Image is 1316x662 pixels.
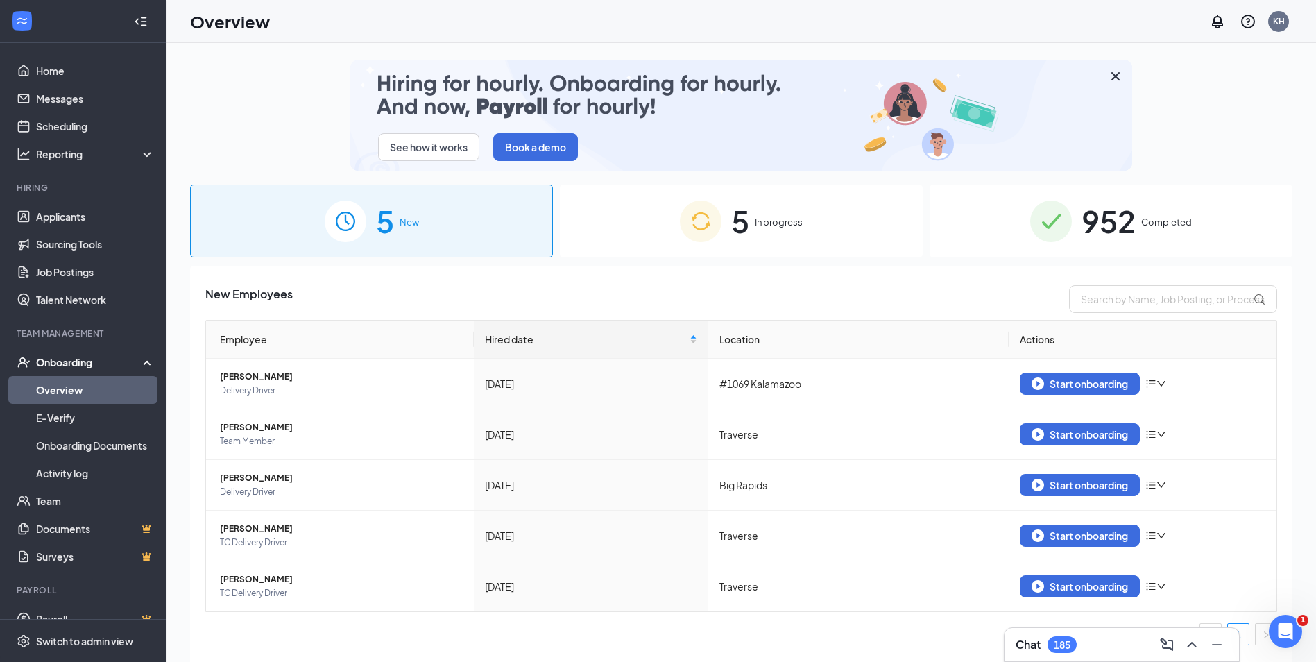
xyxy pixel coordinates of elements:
span: bars [1145,378,1156,389]
span: Delivery Driver [220,384,463,398]
td: Traverse [708,409,1009,460]
div: Hiring [17,182,152,194]
span: 1 [1297,615,1308,626]
a: 1 [1228,624,1249,645]
button: Start onboarding [1020,474,1140,496]
span: right [1262,631,1270,639]
h1: Overview [190,10,270,33]
img: payroll-small.gif [350,60,1132,171]
button: Book a demo [493,133,578,161]
td: Big Rapids [708,460,1009,511]
span: 5 [731,197,749,245]
div: Onboarding [36,355,143,369]
svg: Collapse [134,15,148,28]
svg: QuestionInfo [1240,13,1256,30]
span: down [1156,480,1166,490]
div: 185 [1054,639,1070,651]
div: [DATE] [485,427,697,442]
svg: Settings [17,634,31,648]
span: [PERSON_NAME] [220,370,463,384]
svg: Notifications [1209,13,1226,30]
a: Team [36,487,155,515]
li: Next Page [1255,623,1277,645]
a: Onboarding Documents [36,432,155,459]
span: In progress [755,215,803,229]
div: Team Management [17,328,152,339]
span: [PERSON_NAME] [220,572,463,586]
span: 5 [376,197,394,245]
button: Start onboarding [1020,423,1140,445]
button: ComposeMessage [1156,634,1178,656]
a: Scheduling [36,112,155,140]
span: down [1156,379,1166,389]
span: Team Member [220,434,463,448]
a: Applicants [36,203,155,230]
span: TC Delivery Driver [220,536,463,550]
div: Start onboarding [1032,428,1128,441]
a: SurveysCrown [36,543,155,570]
a: Home [36,57,155,85]
span: 952 [1082,197,1136,245]
svg: WorkstreamLogo [15,14,29,28]
span: down [1156,531,1166,541]
span: bars [1145,479,1156,491]
button: Minimize [1206,634,1228,656]
div: Payroll [17,584,152,596]
button: Start onboarding [1020,525,1140,547]
span: New Employees [205,285,293,313]
button: left [1199,623,1222,645]
td: Traverse [708,511,1009,561]
button: Start onboarding [1020,575,1140,597]
iframe: Intercom live chat [1269,615,1302,648]
span: bars [1145,581,1156,592]
div: [DATE] [485,477,697,493]
span: down [1156,430,1166,439]
div: Start onboarding [1032,377,1128,390]
div: Reporting [36,147,155,161]
th: Actions [1009,321,1276,359]
span: down [1156,582,1166,591]
span: [PERSON_NAME] [220,421,463,434]
div: [DATE] [485,579,697,594]
a: DocumentsCrown [36,515,155,543]
li: Previous Page [1199,623,1222,645]
th: Employee [206,321,474,359]
div: Switch to admin view [36,634,133,648]
span: bars [1145,429,1156,440]
span: TC Delivery Driver [220,586,463,600]
th: Location [708,321,1009,359]
span: [PERSON_NAME] [220,471,463,485]
svg: Minimize [1208,636,1225,653]
button: right [1255,623,1277,645]
button: ChevronUp [1181,634,1203,656]
span: Hired date [485,332,687,347]
svg: UserCheck [17,355,31,369]
div: [DATE] [485,376,697,391]
a: Messages [36,85,155,112]
div: KH [1273,15,1285,27]
td: #1069 Kalamazoo [708,359,1009,409]
span: Completed [1141,215,1192,229]
a: Overview [36,376,155,404]
button: See how it works [378,133,479,161]
a: Sourcing Tools [36,230,155,258]
div: Start onboarding [1032,580,1128,593]
div: Start onboarding [1032,529,1128,542]
a: E-Verify [36,404,155,432]
button: Start onboarding [1020,373,1140,395]
a: PayrollCrown [36,605,155,633]
span: [PERSON_NAME] [220,522,463,536]
svg: ComposeMessage [1159,636,1175,653]
svg: Analysis [17,147,31,161]
td: Traverse [708,561,1009,611]
div: Start onboarding [1032,479,1128,491]
li: 1 [1227,623,1249,645]
div: [DATE] [485,528,697,543]
input: Search by Name, Job Posting, or Process [1069,285,1277,313]
a: Job Postings [36,258,155,286]
span: New [400,215,419,229]
a: Activity log [36,459,155,487]
svg: ChevronUp [1183,636,1200,653]
span: Delivery Driver [220,485,463,499]
span: bars [1145,530,1156,541]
